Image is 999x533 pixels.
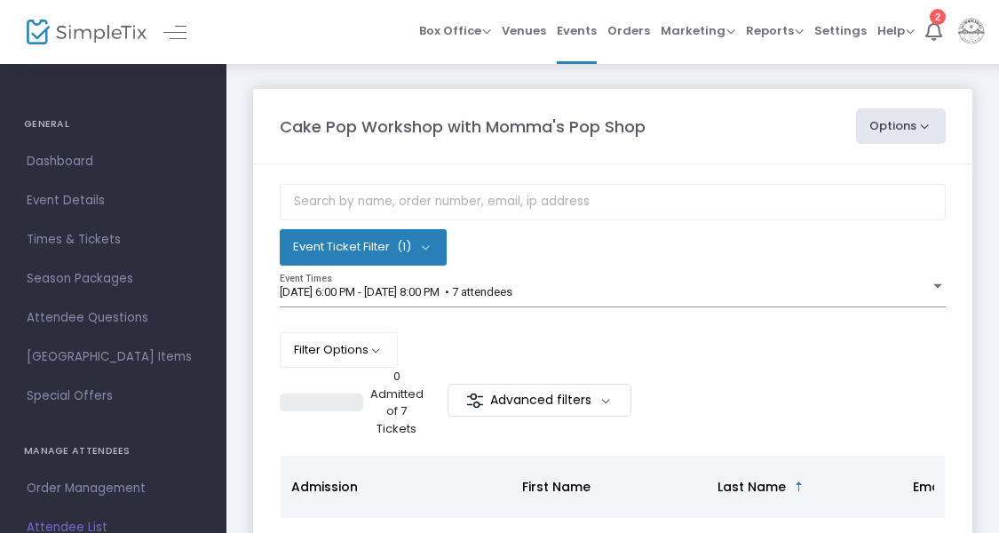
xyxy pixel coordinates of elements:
[27,346,200,369] span: [GEOGRAPHIC_DATA] Items
[280,285,512,298] span: [DATE] 6:00 PM - [DATE] 8:00 PM • 7 attendees
[557,8,597,53] span: Events
[27,306,200,330] span: Attendee Questions
[280,229,447,265] button: Event Ticket Filter(1)
[24,434,202,469] h4: MANAGE ATTENDEES
[877,22,915,39] span: Help
[792,480,806,494] span: Sortable
[607,8,650,53] span: Orders
[502,8,546,53] span: Venues
[661,22,735,39] span: Marketing
[466,392,484,410] img: filter
[27,228,200,251] span: Times & Tickets
[280,184,946,220] input: Search by name, order number, email, ip address
[280,332,398,368] button: Filter Options
[930,9,946,25] div: 2
[397,240,411,254] span: (1)
[419,22,491,39] span: Box Office
[913,478,947,496] span: Email
[280,115,646,139] m-panel-title: Cake Pop Workshop with Momma's Pop Shop
[27,385,200,408] span: Special Offers
[718,478,786,496] span: Last Name
[27,150,200,173] span: Dashboard
[370,368,424,437] p: 0 Admitted of 7 Tickets
[27,477,200,500] span: Order Management
[24,107,202,142] h4: GENERAL
[448,384,631,417] m-button: Advanced filters
[856,108,947,144] button: Options
[746,22,804,39] span: Reports
[522,478,591,496] span: First Name
[291,478,358,496] span: Admission
[27,189,200,212] span: Event Details
[814,8,867,53] span: Settings
[27,267,200,290] span: Season Packages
